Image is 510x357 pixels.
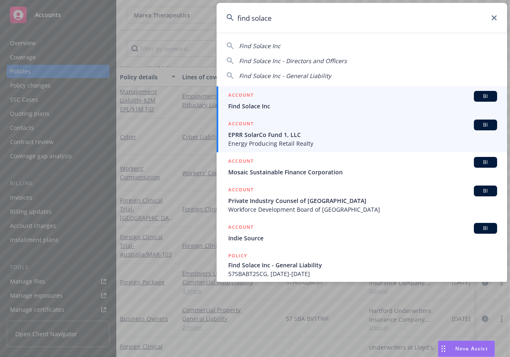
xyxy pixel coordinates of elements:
[217,86,507,115] a: ACCOUNTBIFind Solace Inc
[477,225,494,232] span: BI
[239,72,331,80] span: Find Solace Inc - General Liability
[217,218,507,247] a: ACCOUNTBIIndie Source
[477,187,494,195] span: BI
[455,345,488,352] span: Nova Assist
[228,139,497,148] span: Energy Producing Retail Realty
[228,130,497,139] span: EPRR SolarCo Fund 1, LLC
[228,252,247,260] h5: POLICY
[438,340,495,357] button: Nova Assist
[217,3,507,33] input: Search...
[228,205,497,214] span: Workforce Development Board of [GEOGRAPHIC_DATA]
[239,42,281,50] span: Find Solace Inc
[228,157,254,167] h5: ACCOUNT
[477,121,494,129] span: BI
[477,93,494,100] span: BI
[217,152,507,181] a: ACCOUNTBIMosaic Sustainable Finance Corporation
[477,159,494,166] span: BI
[217,247,507,283] a: POLICYFind Solace Inc - General Liability57SBABT2SCG, [DATE]-[DATE]
[228,261,497,269] span: Find Solace Inc - General Liability
[228,102,497,110] span: Find Solace Inc
[228,196,497,205] span: Private Industry Counsel of [GEOGRAPHIC_DATA]
[228,168,497,176] span: Mosaic Sustainable Finance Corporation
[228,186,254,196] h5: ACCOUNT
[217,181,507,218] a: ACCOUNTBIPrivate Industry Counsel of [GEOGRAPHIC_DATA]Workforce Development Board of [GEOGRAPHIC_...
[217,115,507,152] a: ACCOUNTBIEPRR SolarCo Fund 1, LLCEnergy Producing Retail Realty
[228,223,254,233] h5: ACCOUNT
[239,57,347,65] span: Find Solace Inc - Directors and Officers
[228,269,497,278] span: 57SBABT2SCG, [DATE]-[DATE]
[228,91,254,101] h5: ACCOUNT
[228,120,254,130] h5: ACCOUNT
[228,234,497,242] span: Indie Source
[438,341,449,357] div: Drag to move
